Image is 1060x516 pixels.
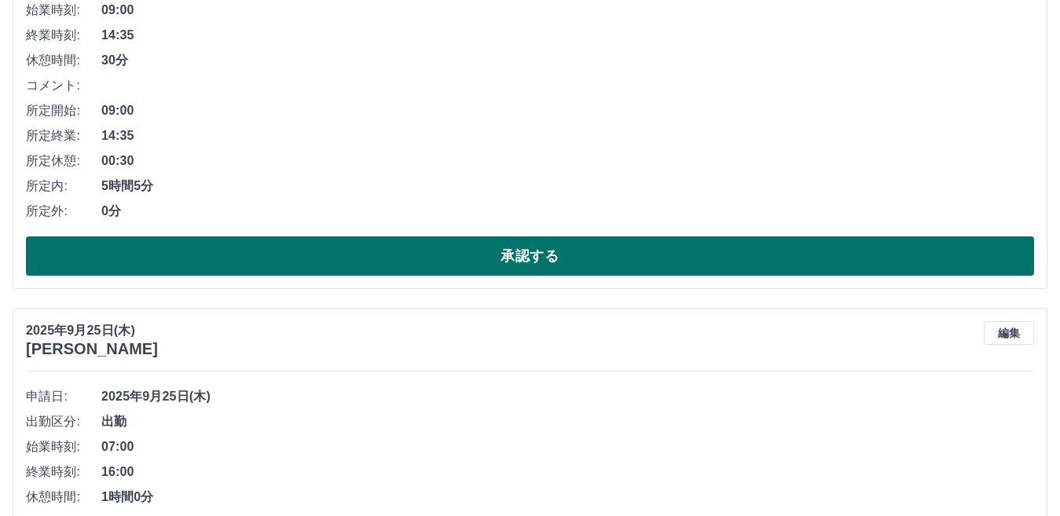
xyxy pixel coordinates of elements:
[26,51,101,70] span: 休憩時間:
[26,463,101,481] span: 終業時刻:
[101,202,1034,221] span: 0分
[26,437,101,456] span: 始業時刻:
[101,177,1034,196] span: 5時間5分
[101,387,1034,406] span: 2025年9月25日(木)
[26,321,158,340] p: 2025年9月25日(木)
[101,26,1034,45] span: 14:35
[26,1,101,20] span: 始業時刻:
[101,101,1034,120] span: 09:00
[101,126,1034,145] span: 14:35
[984,321,1034,345] button: 編集
[26,488,101,507] span: 休憩時間:
[26,76,101,95] span: コメント:
[26,26,101,45] span: 終業時刻:
[101,463,1034,481] span: 16:00
[26,101,101,120] span: 所定開始:
[26,126,101,145] span: 所定終業:
[26,340,158,358] h3: [PERSON_NAME]
[26,202,101,221] span: 所定外:
[101,488,1034,507] span: 1時間0分
[101,51,1034,70] span: 30分
[101,152,1034,170] span: 00:30
[101,1,1034,20] span: 09:00
[101,412,1034,431] span: 出勤
[26,412,101,431] span: 出勤区分:
[26,236,1034,276] button: 承認する
[101,437,1034,456] span: 07:00
[26,177,101,196] span: 所定内:
[26,152,101,170] span: 所定休憩:
[26,387,101,406] span: 申請日:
